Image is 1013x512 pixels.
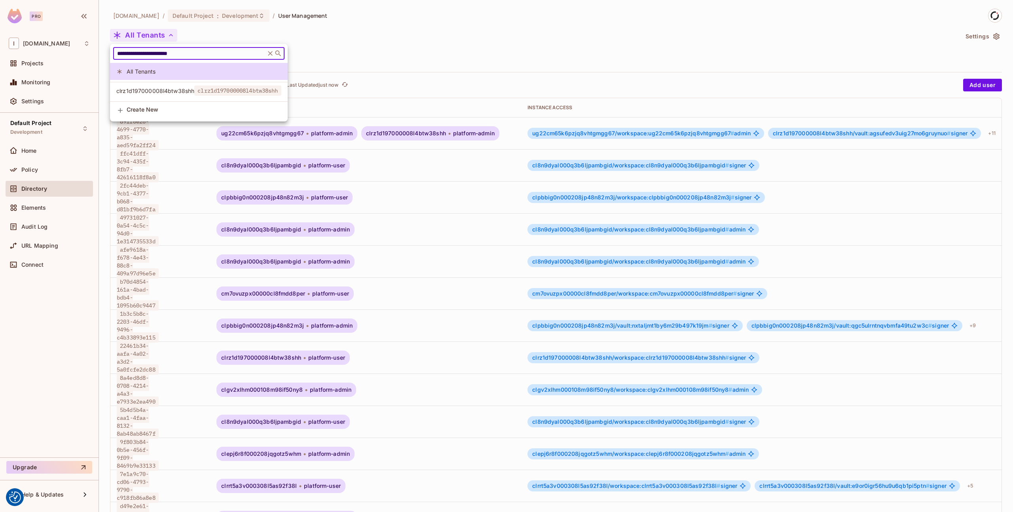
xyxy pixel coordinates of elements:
span: All Tenants [127,68,281,75]
button: Consent Preferences [9,491,21,503]
span: Create New [127,106,281,113]
span: clrz1d197000008l4btw38shh [116,87,194,95]
span: clrz1d197000008l4btw38shh [194,85,281,96]
img: Revisit consent button [9,491,21,503]
div: Show only users with a role in this tenant: clrz1d197000008l4btw38shh [110,82,288,99]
